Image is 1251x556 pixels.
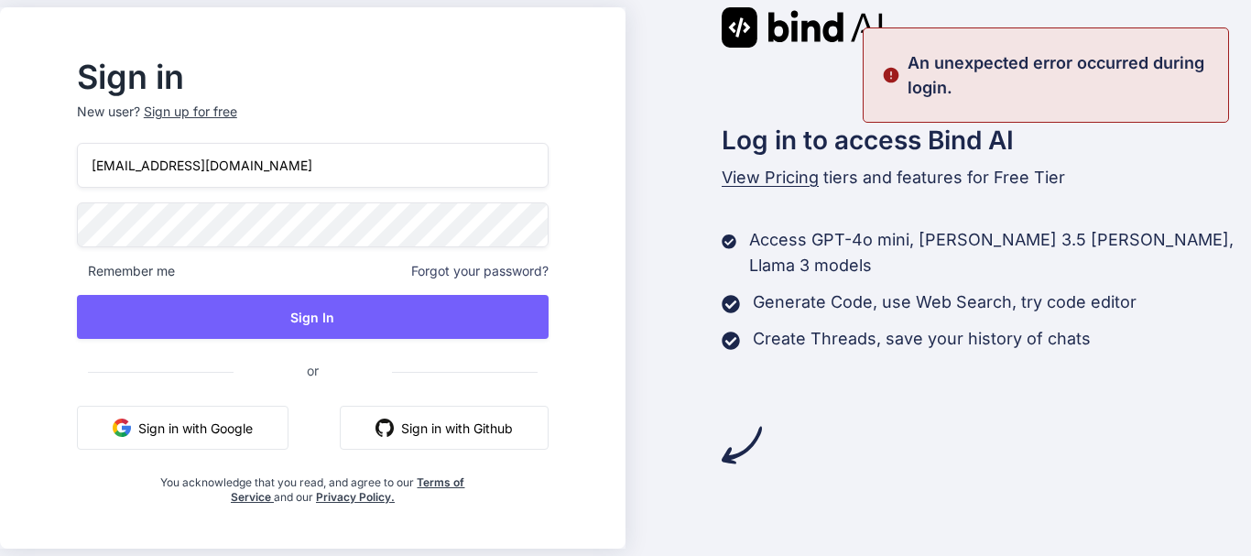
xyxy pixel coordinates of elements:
[156,464,471,505] div: You acknowledge that you read, and agree to our and our
[882,50,900,100] img: alert
[144,103,237,121] div: Sign up for free
[77,406,288,450] button: Sign in with Google
[722,7,883,48] img: Bind AI logo
[77,262,175,280] span: Remember me
[231,475,465,504] a: Terms of Service
[113,419,131,437] img: google
[753,326,1091,352] p: Create Threads, save your history of chats
[77,143,549,188] input: Login or Email
[77,62,549,92] h2: Sign in
[234,348,392,393] span: or
[908,50,1217,100] p: An unexpected error occurred during login.
[411,262,549,280] span: Forgot your password?
[722,168,819,187] span: View Pricing
[77,103,549,143] p: New user?
[316,490,395,504] a: Privacy Policy.
[340,406,549,450] button: Sign in with Github
[77,295,549,339] button: Sign In
[749,227,1251,278] p: Access GPT-4o mini, [PERSON_NAME] 3.5 [PERSON_NAME], Llama 3 models
[375,419,394,437] img: github
[722,165,1251,191] p: tiers and features for Free Tier
[722,121,1251,159] h2: Log in to access Bind AI
[722,425,762,465] img: arrow
[753,289,1137,315] p: Generate Code, use Web Search, try code editor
